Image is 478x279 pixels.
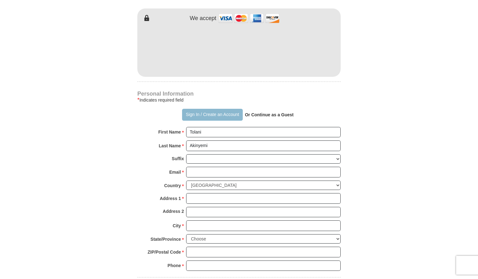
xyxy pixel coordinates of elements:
button: Sign In / Create an Account [182,109,242,121]
iframe: To enrich screen reader interactions, please activate Accessibility in Grammarly extension settings [137,22,341,75]
strong: City [173,221,181,230]
strong: Country [164,181,181,190]
strong: Email [169,168,181,176]
strong: ZIP/Postal Code [148,248,181,256]
h4: We accept [190,15,216,22]
div: Indicates required field [137,96,341,104]
img: credit cards accepted [218,12,280,25]
strong: Phone [168,261,181,270]
strong: State/Province [150,235,181,244]
h4: Personal Information [137,91,341,96]
strong: Address 1 [160,194,181,203]
strong: First Name [158,128,181,136]
strong: Or Continue as a Guest [245,112,294,117]
strong: Suffix [172,154,184,163]
strong: Address 2 [163,207,184,216]
strong: Last Name [159,141,181,150]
